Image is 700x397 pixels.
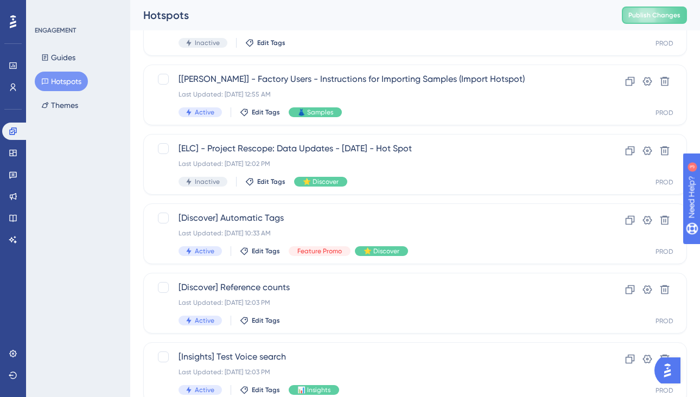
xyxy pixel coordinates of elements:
[195,247,214,255] span: Active
[364,247,399,255] span: ⭐️ Discover
[628,11,680,20] span: Publish Changes
[179,298,565,307] div: Last Updated: [DATE] 12:03 PM
[75,5,79,14] div: 3
[656,178,673,187] div: PROD
[656,39,673,48] div: PROD
[179,281,565,294] span: [Discover] Reference counts
[240,108,280,117] button: Edit Tags
[179,73,565,86] span: [[PERSON_NAME]] - Factory Users - Instructions for Importing Samples (Import Hotspot)
[622,7,687,24] button: Publish Changes
[179,90,565,99] div: Last Updated: [DATE] 12:55 AM
[656,108,673,117] div: PROD
[240,316,280,325] button: Edit Tags
[297,247,342,255] span: Feature Promo
[195,177,220,186] span: Inactive
[240,386,280,394] button: Edit Tags
[35,95,85,115] button: Themes
[240,247,280,255] button: Edit Tags
[656,317,673,325] div: PROD
[179,159,565,168] div: Last Updated: [DATE] 12:02 PM
[656,386,673,395] div: PROD
[195,39,220,47] span: Inactive
[35,26,76,35] div: ENGAGEMENT
[252,108,280,117] span: Edit Tags
[179,142,565,155] span: [ELC] - Project Rescope: Data Updates - [DATE] - Hot Spot
[252,316,280,325] span: Edit Tags
[252,247,280,255] span: Edit Tags
[297,386,330,394] span: 📊 Insights
[143,8,595,23] div: Hotspots
[245,39,285,47] button: Edit Tags
[297,108,333,117] span: 👗 Samples
[257,39,285,47] span: Edit Tags
[179,229,565,238] div: Last Updated: [DATE] 10:33 AM
[252,386,280,394] span: Edit Tags
[179,212,565,225] span: [Discover] Automatic Tags
[179,368,565,376] div: Last Updated: [DATE] 12:03 PM
[35,48,82,67] button: Guides
[257,177,285,186] span: Edit Tags
[26,3,68,16] span: Need Help?
[245,177,285,186] button: Edit Tags
[195,316,214,325] span: Active
[654,354,687,387] iframe: UserGuiding AI Assistant Launcher
[35,72,88,91] button: Hotspots
[195,386,214,394] span: Active
[656,247,673,256] div: PROD
[179,350,565,363] span: [Insights] Test Voice search
[303,177,339,186] span: ⭐️ Discover
[195,108,214,117] span: Active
